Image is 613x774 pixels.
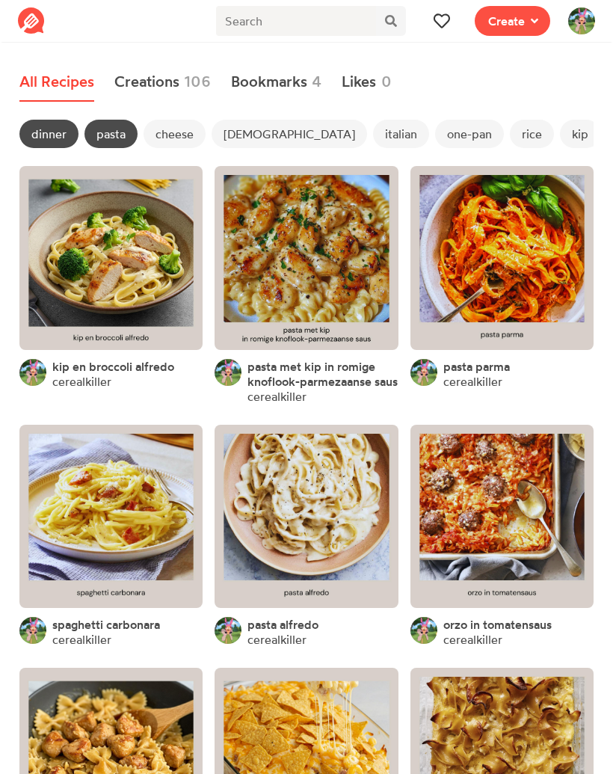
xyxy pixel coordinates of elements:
[19,617,46,644] img: User's avatar
[19,63,94,102] a: All Recipes
[215,359,241,386] img: User's avatar
[52,359,174,374] a: kip en broccoli alfredo
[184,70,211,93] span: 106
[475,6,550,36] button: Create
[247,359,398,389] a: pasta met kip in romige knoflook-parmezaanse saus
[18,7,45,34] img: Reciplate
[231,63,322,102] a: Bookmarks4
[247,632,306,647] a: cerealkiller
[443,632,502,647] a: cerealkiller
[84,120,138,148] span: pasta
[443,359,510,374] a: pasta parma
[247,617,318,632] a: pasta alfredo
[216,6,375,36] input: Search
[443,374,502,389] a: cerealkiller
[312,70,321,93] span: 4
[247,389,306,404] a: cerealkiller
[52,617,160,632] a: spaghetti carbonara
[568,7,595,34] img: User's avatar
[52,632,111,647] a: cerealkiller
[342,63,392,102] a: Likes0
[410,359,437,386] img: User's avatar
[488,12,525,30] span: Create
[443,617,552,632] a: orzo in tomatensaus
[435,120,504,148] span: one-pan
[52,374,111,389] a: cerealkiller
[381,70,392,93] span: 0
[114,63,212,102] a: Creations106
[373,120,429,148] span: italian
[144,120,206,148] span: cheese
[215,617,241,644] img: User's avatar
[19,120,78,148] span: dinner
[212,120,367,148] span: [DEMOGRAPHIC_DATA]
[510,120,554,148] span: rice
[560,120,600,148] span: kip
[19,359,46,386] img: User's avatar
[410,617,437,644] img: User's avatar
